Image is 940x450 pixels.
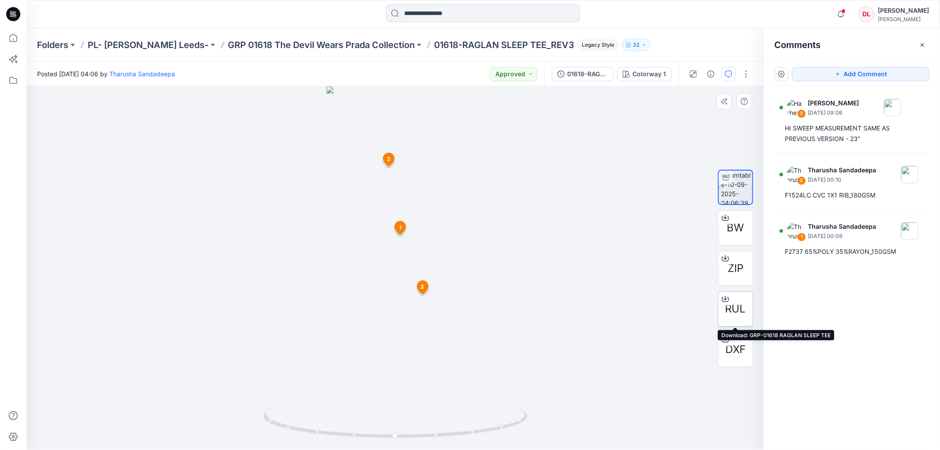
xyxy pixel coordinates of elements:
[787,99,804,116] img: Hashen Malinda
[704,67,718,81] button: Details
[808,175,876,184] p: [DATE] 00:10
[633,40,639,50] p: 32
[37,69,175,78] span: Posted [DATE] 04:06 by
[808,98,859,108] p: [PERSON_NAME]
[721,171,752,204] img: turntable-10-09-2025-04:06:39
[785,190,919,201] div: F1524LC CVC 1X1 RIB_180GSM
[787,166,804,183] img: Tharusha Sandadeepa
[797,109,806,118] div: 3
[728,260,743,276] span: ZIP
[727,220,744,236] span: BW
[785,123,919,144] div: HI SWEEP MEASUREMENT SAME AS PREVIOUS VERSION - 23"
[37,39,68,51] a: Folders
[808,108,859,117] p: [DATE] 09:06
[552,67,613,81] button: 01618-RAGLAN SLEEP TEE_REV3
[228,39,415,51] a: GRP 01618 The Devil Wears Prada Collection
[574,39,618,51] button: Legacy Style
[808,232,876,241] p: [DATE] 00:09
[808,221,876,232] p: Tharusha Sandadeepa
[858,6,874,22] div: DL
[787,222,804,240] img: Tharusha Sandadeepa
[785,246,919,257] div: F2737 65%POLY 35%RAYON_150GSM
[878,16,929,22] div: [PERSON_NAME]
[109,70,175,78] a: Tharusha Sandadeepa
[808,165,876,175] p: Tharusha Sandadeepa
[617,67,672,81] button: Colorway 1
[88,39,208,51] a: PL- [PERSON_NAME] Leeds-
[774,40,821,50] h2: Comments
[797,176,806,185] div: 2
[434,39,574,51] p: 01618-RAGLAN SLEEP TEE_REV3
[725,342,746,357] span: DXF
[632,69,666,79] div: Colorway 1
[878,5,929,16] div: [PERSON_NAME]
[578,40,618,50] span: Legacy Style
[725,301,746,317] span: RUL
[797,233,806,242] div: 1
[792,67,929,81] button: Add Comment
[622,39,650,51] button: 32
[567,69,608,79] div: 01618-RAGLAN SLEEP TEE_REV3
